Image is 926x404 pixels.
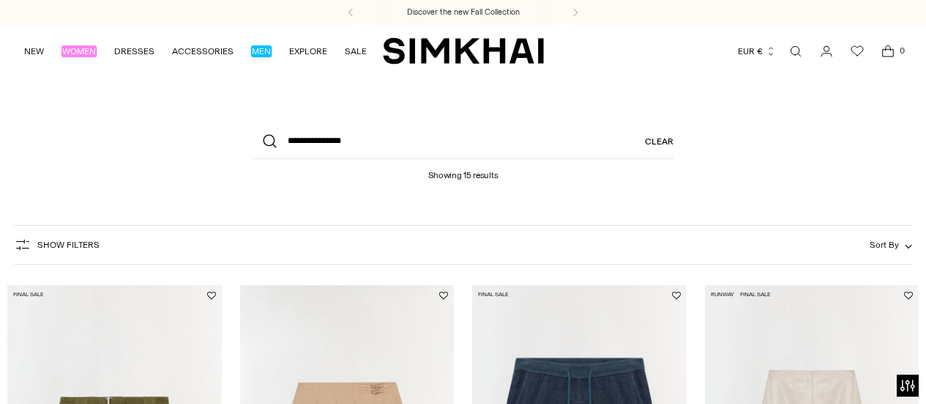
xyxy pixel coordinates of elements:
button: Add to Wishlist [672,291,681,300]
a: Open search modal [781,37,810,66]
a: ACCESSORIES [172,35,234,67]
button: Add to Wishlist [207,291,216,300]
a: MEN [251,35,272,67]
button: Show Filters [14,233,100,257]
span: 0 [895,44,908,57]
a: Wishlist [843,37,872,66]
a: NEW [24,35,44,67]
a: WOMEN [61,35,97,67]
a: SIMKHAI [383,37,544,65]
h1: Showing 15 results [428,159,499,180]
button: Add to Wishlist [439,291,448,300]
a: Go to the account page [812,37,841,66]
button: Add to Wishlist [904,291,913,300]
button: EUR € [738,35,776,67]
a: Open cart modal [873,37,903,66]
a: Clear [645,124,673,159]
button: Search [253,124,288,159]
button: Sort By [870,237,912,253]
a: DRESSES [114,35,154,67]
a: Discover the new Fall Collection [407,7,520,18]
a: SALE [345,35,367,67]
span: Show Filters [37,240,100,250]
a: EXPLORE [289,35,327,67]
span: Sort By [870,240,899,250]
